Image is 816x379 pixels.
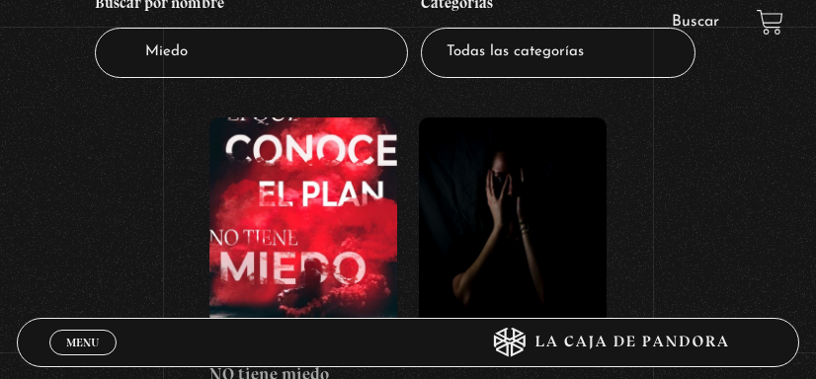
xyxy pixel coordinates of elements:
a: View your shopping cart [757,9,783,36]
a: El Miedo [419,117,607,361]
span: Menu [66,337,99,348]
a: Buscar [672,14,719,30]
span: Cerrar [59,353,106,367]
